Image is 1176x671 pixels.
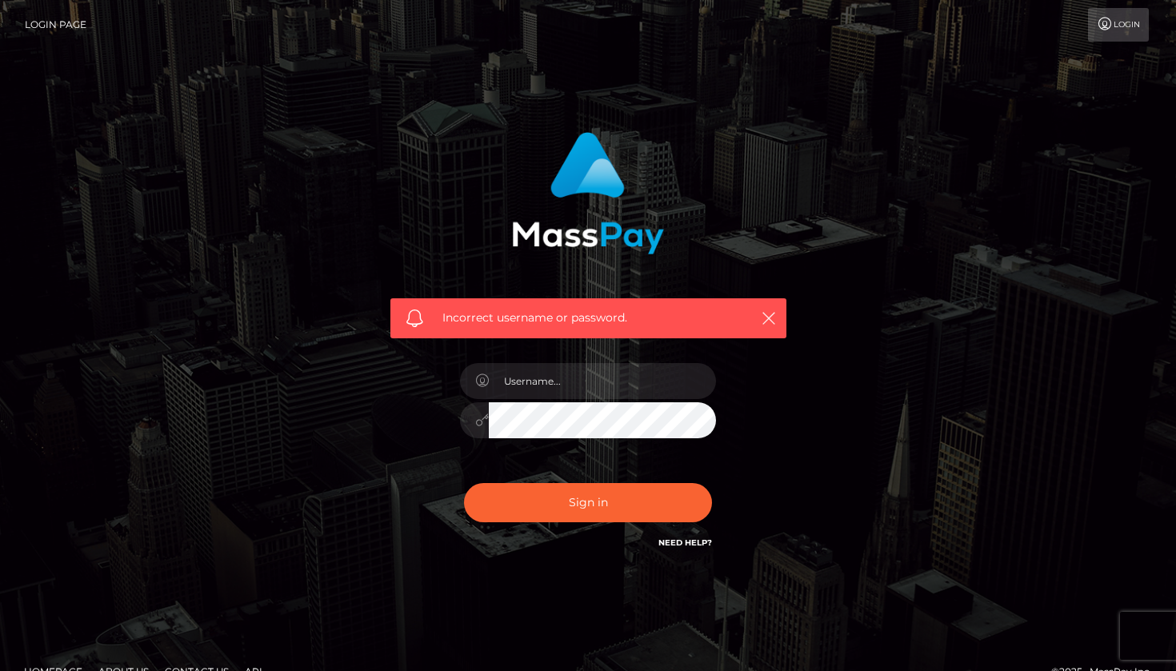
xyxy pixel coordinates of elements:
button: Sign in [464,483,712,522]
img: MassPay Login [512,132,664,254]
a: Login [1088,8,1149,42]
a: Login Page [25,8,86,42]
a: Need Help? [658,537,712,548]
input: Username... [489,363,716,399]
span: Incorrect username or password. [442,310,734,326]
